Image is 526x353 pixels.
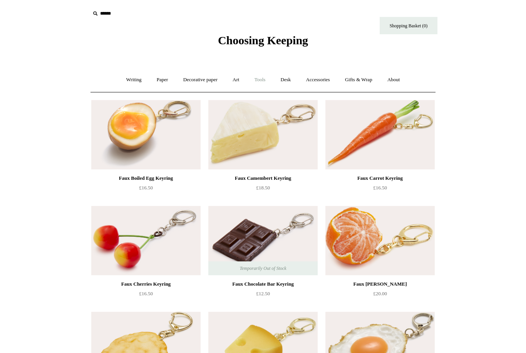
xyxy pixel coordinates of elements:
[226,70,246,90] a: Art
[325,100,435,169] img: Faux Carrot Keyring
[139,185,153,191] span: £16.50
[325,279,435,311] a: Faux [PERSON_NAME] £20.00
[218,40,308,45] a: Choosing Keeping
[373,291,387,296] span: £20.00
[327,174,433,183] div: Faux Carrot Keyring
[93,279,199,289] div: Faux Cherries Keyring
[91,206,201,275] a: Faux Cherries Keyring Faux Cherries Keyring
[91,206,201,275] img: Faux Cherries Keyring
[176,70,224,90] a: Decorative paper
[208,100,318,169] a: Faux Camembert Keyring Faux Camembert Keyring
[373,185,387,191] span: £16.50
[325,206,435,275] img: Faux Clementine Keyring
[338,70,379,90] a: Gifts & Wrap
[325,100,435,169] a: Faux Carrot Keyring Faux Carrot Keyring
[208,206,318,275] a: Faux Chocolate Bar Keyring Faux Chocolate Bar Keyring Temporarily Out of Stock
[91,174,201,205] a: Faux Boiled Egg Keyring £16.50
[327,279,433,289] div: Faux [PERSON_NAME]
[93,174,199,183] div: Faux Boiled Egg Keyring
[218,34,308,47] span: Choosing Keeping
[256,185,270,191] span: £18.50
[232,261,294,275] span: Temporarily Out of Stock
[119,70,149,90] a: Writing
[380,17,437,34] a: Shopping Basket (0)
[208,206,318,275] img: Faux Chocolate Bar Keyring
[208,174,318,205] a: Faux Camembert Keyring £18.50
[380,70,407,90] a: About
[208,279,318,311] a: Faux Chocolate Bar Keyring £12.50
[91,279,201,311] a: Faux Cherries Keyring £16.50
[256,291,270,296] span: £12.50
[274,70,298,90] a: Desk
[210,279,316,289] div: Faux Chocolate Bar Keyring
[210,174,316,183] div: Faux Camembert Keyring
[91,100,201,169] img: Faux Boiled Egg Keyring
[325,206,435,275] a: Faux Clementine Keyring Faux Clementine Keyring
[139,291,153,296] span: £16.50
[248,70,273,90] a: Tools
[150,70,175,90] a: Paper
[91,100,201,169] a: Faux Boiled Egg Keyring Faux Boiled Egg Keyring
[325,174,435,205] a: Faux Carrot Keyring £16.50
[208,100,318,169] img: Faux Camembert Keyring
[299,70,337,90] a: Accessories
